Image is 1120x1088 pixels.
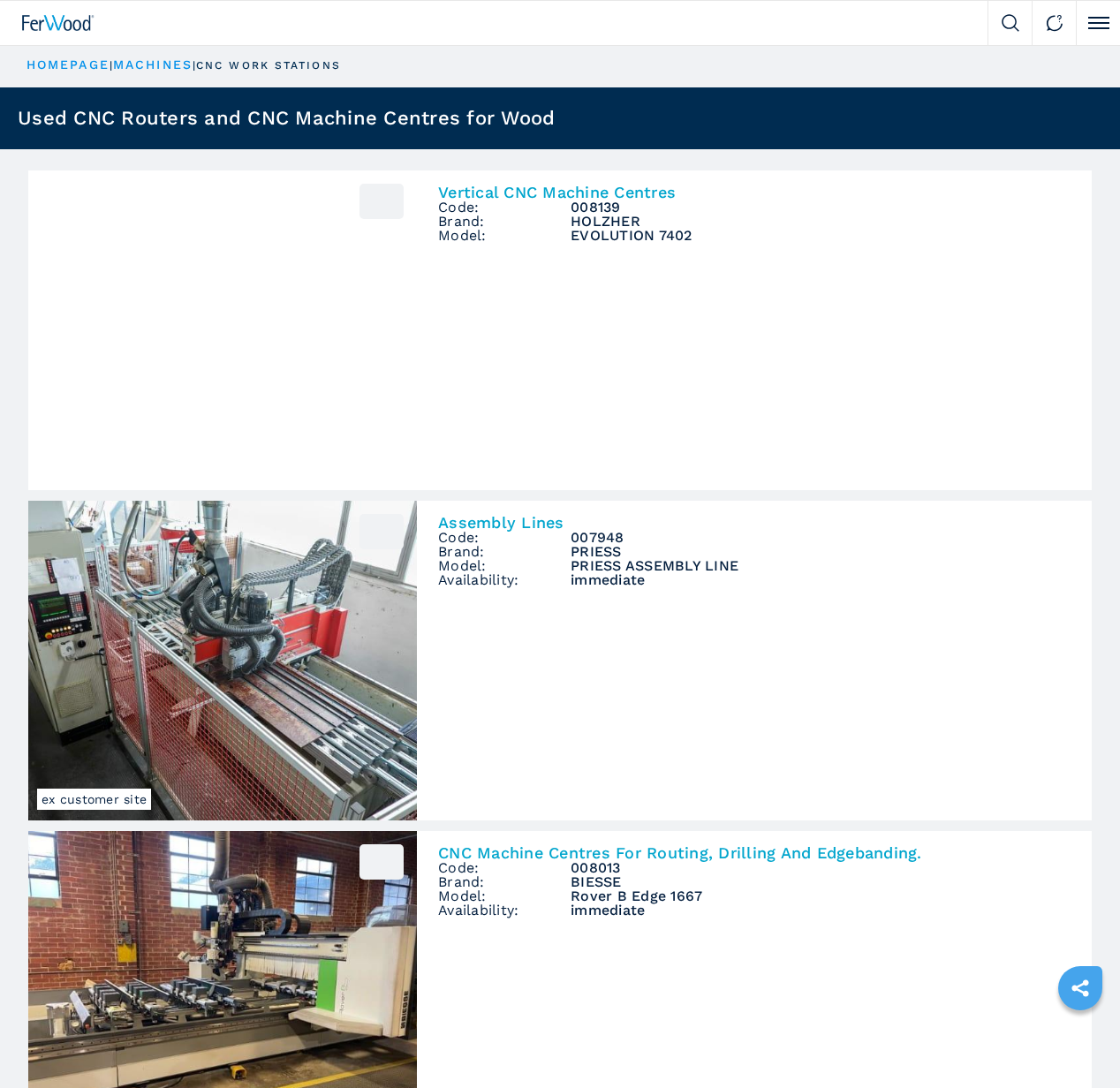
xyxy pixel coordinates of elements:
[196,58,341,73] p: cnc work stations
[571,200,1071,215] h3: 008139
[1058,966,1102,1010] a: sharethis
[438,545,571,559] span: Brand:
[438,861,571,875] span: Code:
[438,889,571,903] span: Model:
[28,501,417,820] img: Assembly Lines PRIESS PRIESS ASSEMBLY LINE
[37,789,151,810] span: ex customer site
[571,229,1071,243] h3: EVOLUTION 7402
[28,170,1092,490] a: 008139Vertical CNC Machine CentresCode:008139Brand:HOLZHERModel:EVOLUTION 7402
[438,229,571,243] span: Model:
[26,57,110,72] a: HOMEPAGE
[438,875,571,889] span: Brand:
[571,531,1071,545] h3: 007948
[571,545,1071,559] h3: PRIESS
[571,903,1071,918] span: immediate
[438,185,1071,200] h2: Vertical CNC Machine Centres
[438,845,1071,861] h2: CNC Machine Centres For Routing, Drilling And Edgebanding.
[193,59,196,72] span: |
[22,15,95,31] img: Ferwood
[438,215,571,229] span: Brand:
[1046,14,1063,32] img: Contact us
[571,559,1071,573] h3: PRIESS ASSEMBLY LINE
[28,501,1092,820] a: Assembly Lines PRIESS PRIESS ASSEMBLY LINEex customer site007948Assembly LinesCode:007948Brand:PR...
[110,59,113,72] span: |
[438,531,571,545] span: Code:
[438,515,1071,531] h2: Assembly Lines
[18,109,555,128] h1: Used CNC Routers and CNC Machine Centres for Wood
[113,57,193,72] a: machines
[571,215,1071,229] h3: HOLZHER
[1076,1,1120,45] button: Click to toggle menu
[438,573,571,587] span: Availability:
[571,889,1071,903] h3: Rover B Edge 1667
[438,559,571,573] span: Model:
[438,200,571,215] span: Code:
[571,875,1071,889] h3: BIESSE
[1002,14,1019,32] img: Search
[438,903,571,918] span: Availability:
[571,861,1071,875] h3: 008013
[571,573,1071,587] span: immediate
